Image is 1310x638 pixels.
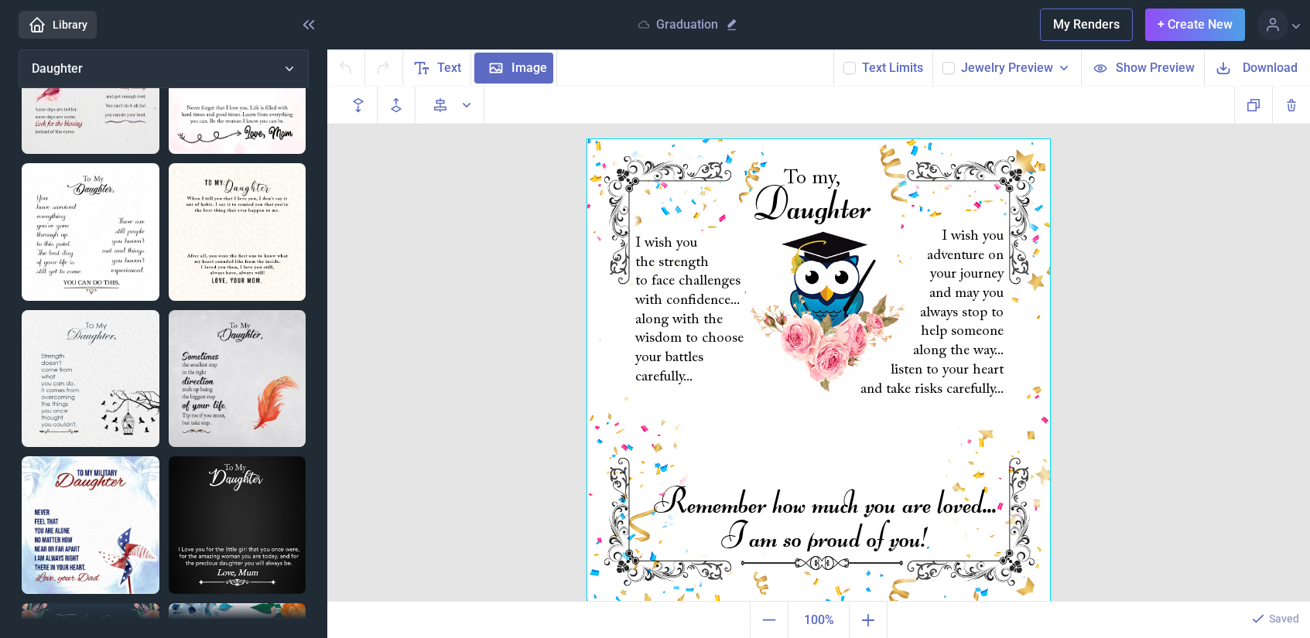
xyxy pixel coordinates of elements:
button: Undo [327,49,365,86]
img: The smallest step [169,310,306,448]
button: + Create New [1145,9,1245,41]
div: I wish you adventure on your journey and may you always stop to help someone along the way... lis... [849,227,1004,387]
span: 100% [792,605,846,636]
button: Copy [1234,87,1272,123]
button: Text Limits [862,59,923,77]
button: Show Preview [1081,49,1204,86]
a: Library [19,11,97,39]
img: I love you [169,456,306,594]
button: Redo [365,49,403,86]
button: Download [1204,49,1310,86]
span: Image [511,59,547,77]
button: Image [471,49,557,86]
button: Jewelry Preview [961,59,1072,77]
p: Saved [1269,611,1299,626]
img: When i tell you that [169,163,306,301]
img: To My Military Daughter [22,456,159,594]
div: Remember how much you are loved... I am so proud of you! [639,487,1011,549]
span: Show Preview [1116,59,1195,77]
img: Strength doesn't come [22,310,159,448]
img: You have survived [22,163,159,301]
button: Text [403,49,471,86]
button: Zoom out [750,602,788,638]
div: To my, [742,169,881,196]
button: Zoom in [850,602,888,638]
button: Delete [1272,87,1310,123]
button: Daughter [19,49,309,88]
span: Daughter [32,61,83,76]
span: Text [437,59,461,77]
button: Align to page [422,87,484,124]
button: Forwards [378,87,416,124]
span: Download [1243,59,1298,77]
button: Backwards [340,87,378,124]
div: Daughter [743,187,882,218]
button: Actual size [788,602,850,638]
p: Graduation [656,17,718,32]
span: Jewelry Preview [961,59,1053,77]
button: My Renders [1040,9,1133,41]
div: I wish you the strength to face challenges with confidence... along with the wisdom to choose you... [635,234,775,394]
